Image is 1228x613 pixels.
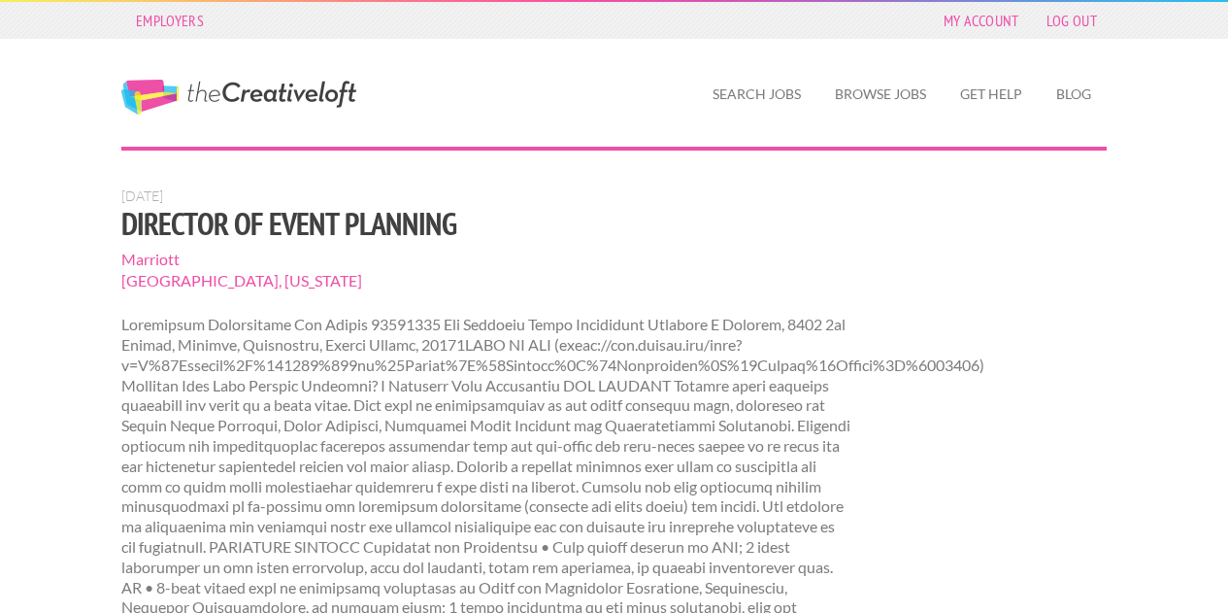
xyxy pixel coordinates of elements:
[121,270,852,291] span: [GEOGRAPHIC_DATA], [US_STATE]
[126,7,214,34] a: Employers
[697,72,816,117] a: Search Jobs
[121,206,852,241] h1: Director of Event Planning
[1041,72,1107,117] a: Blog
[1037,7,1107,34] a: Log Out
[121,187,163,204] span: [DATE]
[819,72,942,117] a: Browse Jobs
[945,72,1038,117] a: Get Help
[934,7,1029,34] a: My Account
[121,80,356,115] a: The Creative Loft
[121,249,852,270] span: Marriott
